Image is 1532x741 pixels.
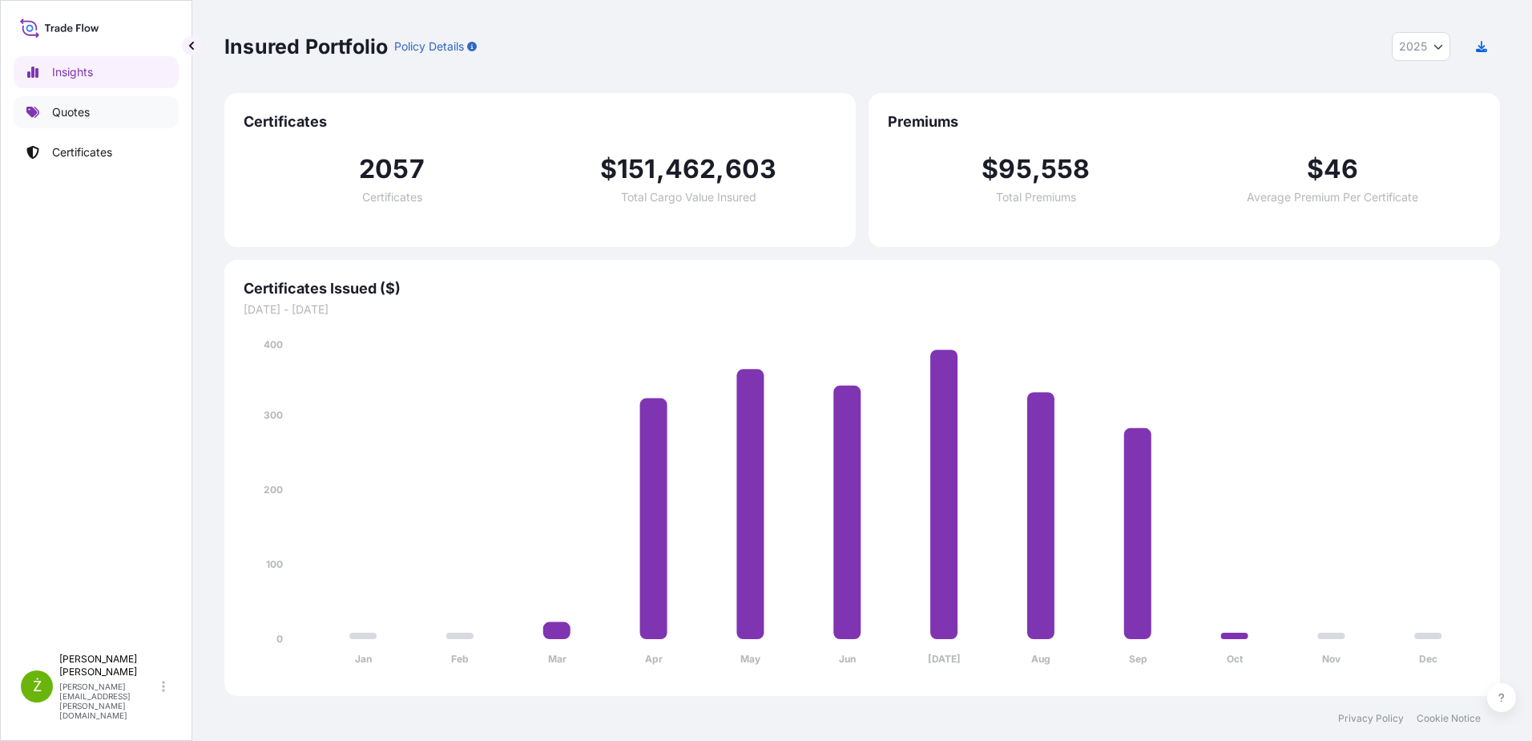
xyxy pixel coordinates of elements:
tspan: Oct [1227,653,1244,665]
tspan: Apr [645,653,663,665]
span: 2057 [359,156,425,182]
tspan: [DATE] [928,653,961,665]
p: Certificates [52,144,112,160]
tspan: Aug [1031,653,1050,665]
span: [DATE] - [DATE] [244,302,1481,318]
tspan: 100 [266,558,283,570]
tspan: Jan [355,653,372,665]
p: Insured Portfolio [224,34,388,59]
tspan: 0 [276,633,283,645]
span: Certificates [244,112,837,132]
span: Ż [33,678,42,694]
span: Average Premium Per Certificate [1247,192,1418,203]
tspan: Sep [1129,653,1147,665]
tspan: Nov [1322,653,1341,665]
span: $ [982,156,998,182]
span: 46 [1324,156,1358,182]
span: , [1032,156,1041,182]
tspan: 200 [264,484,283,496]
p: Quotes [52,104,90,120]
span: 558 [1041,156,1091,182]
span: 462 [665,156,716,182]
button: Year Selector [1392,32,1450,61]
a: Certificates [14,136,179,168]
tspan: Dec [1419,653,1437,665]
tspan: Feb [451,653,469,665]
span: $ [600,156,617,182]
span: Premiums [888,112,1481,132]
span: Certificates [362,192,422,203]
span: 151 [617,156,656,182]
p: Policy Details [394,38,464,55]
tspan: Jun [839,653,856,665]
span: Total Premiums [996,192,1076,203]
span: 95 [998,156,1031,182]
a: Privacy Policy [1338,712,1404,725]
span: $ [1307,156,1324,182]
a: Cookie Notice [1417,712,1481,725]
tspan: 400 [264,338,283,350]
span: , [716,156,724,182]
span: Total Cargo Value Insured [621,192,756,203]
a: Insights [14,56,179,88]
span: Certificates Issued ($) [244,279,1481,298]
tspan: Mar [548,653,566,665]
span: 2025 [1399,38,1427,55]
span: , [656,156,665,182]
tspan: 300 [264,409,283,421]
p: [PERSON_NAME] [PERSON_NAME] [59,653,159,678]
span: 603 [725,156,777,182]
a: Quotes [14,96,179,128]
tspan: May [740,653,761,665]
p: [PERSON_NAME][EMAIL_ADDRESS][PERSON_NAME][DOMAIN_NAME] [59,682,159,720]
p: Insights [52,64,93,80]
